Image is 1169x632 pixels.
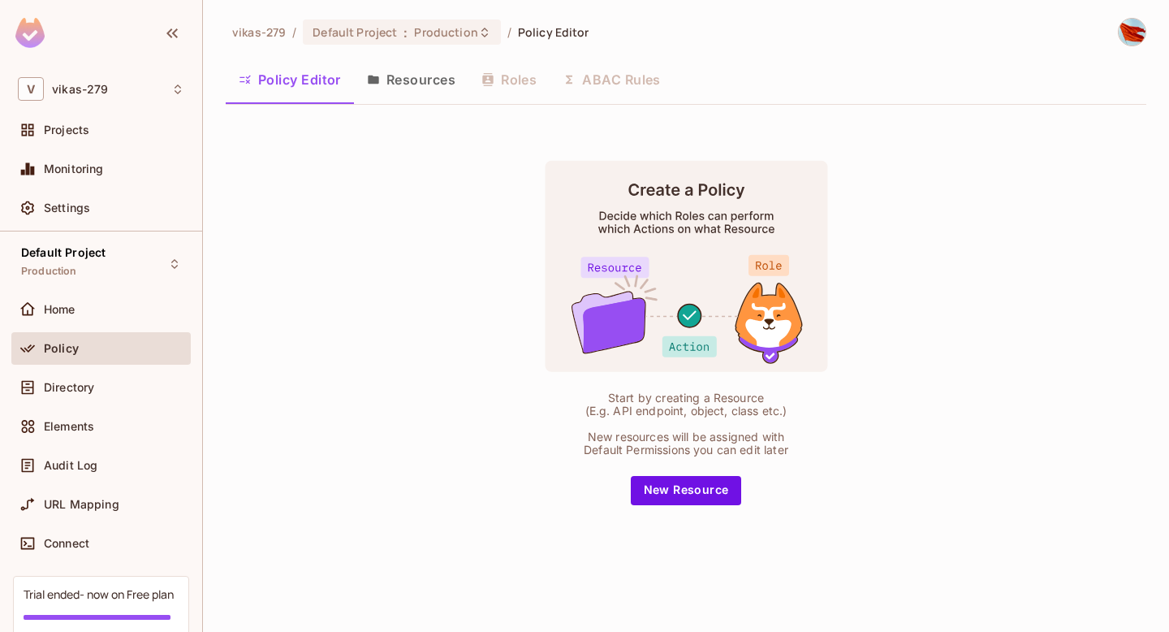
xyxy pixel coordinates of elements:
img: vikas kushwah [1119,19,1145,45]
span: Home [44,303,75,316]
button: Policy Editor [226,59,354,100]
span: Audit Log [44,459,97,472]
button: New Resource [631,476,742,505]
button: Resources [354,59,468,100]
span: : [403,26,408,39]
span: Connect [44,537,89,550]
span: Default Project [21,246,106,259]
span: Workspace: vikas-279 [52,83,108,96]
span: Monitoring [44,162,104,175]
span: Projects [44,123,89,136]
span: V [18,77,44,101]
span: the active workspace [232,24,286,40]
span: Production [414,24,477,40]
span: Production [21,265,77,278]
li: / [292,24,296,40]
div: New resources will be assigned with Default Permissions you can edit later [576,431,796,457]
div: Trial ended- now on Free plan [24,587,174,602]
span: URL Mapping [44,498,119,511]
span: Default Project [313,24,397,40]
li: / [507,24,511,40]
span: Directory [44,381,94,394]
span: Elements [44,420,94,433]
img: SReyMgAAAABJRU5ErkJggg== [15,18,45,48]
span: Policy [44,342,79,355]
span: Settings [44,201,90,214]
span: Policy Editor [518,24,589,40]
div: Start by creating a Resource (E.g. API endpoint, object, class etc.) [576,392,796,418]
